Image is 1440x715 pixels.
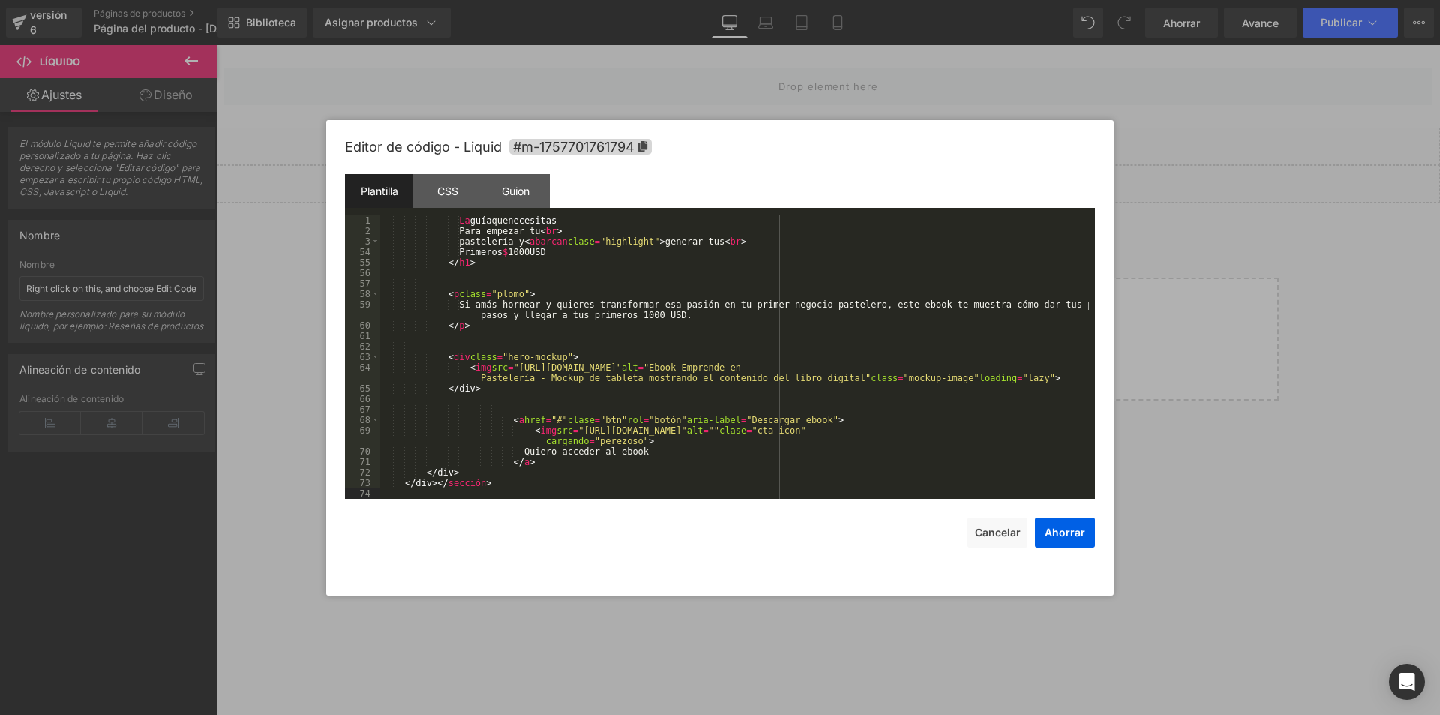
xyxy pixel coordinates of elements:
font: Cancelar [975,526,1021,539]
font: Guion [502,185,529,197]
font: 64 [360,362,370,373]
font: Agregar sección única [630,276,740,289]
font: 3 [365,236,370,247]
font: 73 [360,478,370,488]
font: 54 [360,247,370,257]
font: o arrastrar y soltar elementos desde la barra lateral izquierda [459,309,764,320]
a: Explorar bloques [471,268,606,298]
font: 57 [360,278,370,289]
font: 59 [360,299,370,310]
font: 68 [360,415,370,425]
a: Agregar sección única [618,268,753,298]
font: Editor de código - Liquid [345,139,502,155]
font: 74 [360,488,370,499]
font: 69 [360,425,370,436]
font: 58 [360,289,370,299]
font: 1 [365,215,370,226]
font: 61 [360,331,370,341]
font: 62 [360,341,370,352]
font: #m-1757701761794 [513,139,634,155]
font: 70 [360,446,370,457]
font: 71 [360,457,370,467]
font: 55 [360,257,370,268]
font: 60 [360,320,370,331]
font: 63 [360,352,370,362]
font: CSS [437,185,458,197]
button: Ahorrar [1035,518,1095,548]
font: 66 [360,394,370,404]
font: 2 [365,226,370,236]
font: Plantilla [361,185,398,197]
font: Ahorrar [1045,526,1085,539]
button: Cancelar [967,518,1027,548]
span: Haga clic para copiar [509,139,652,155]
font: 72 [360,467,370,478]
div: Abrir Intercom Messenger [1389,664,1425,700]
font: 56 [360,268,370,278]
font: 67 [360,404,370,415]
font: Explorar bloques [497,276,580,289]
font: 65 [360,383,370,394]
